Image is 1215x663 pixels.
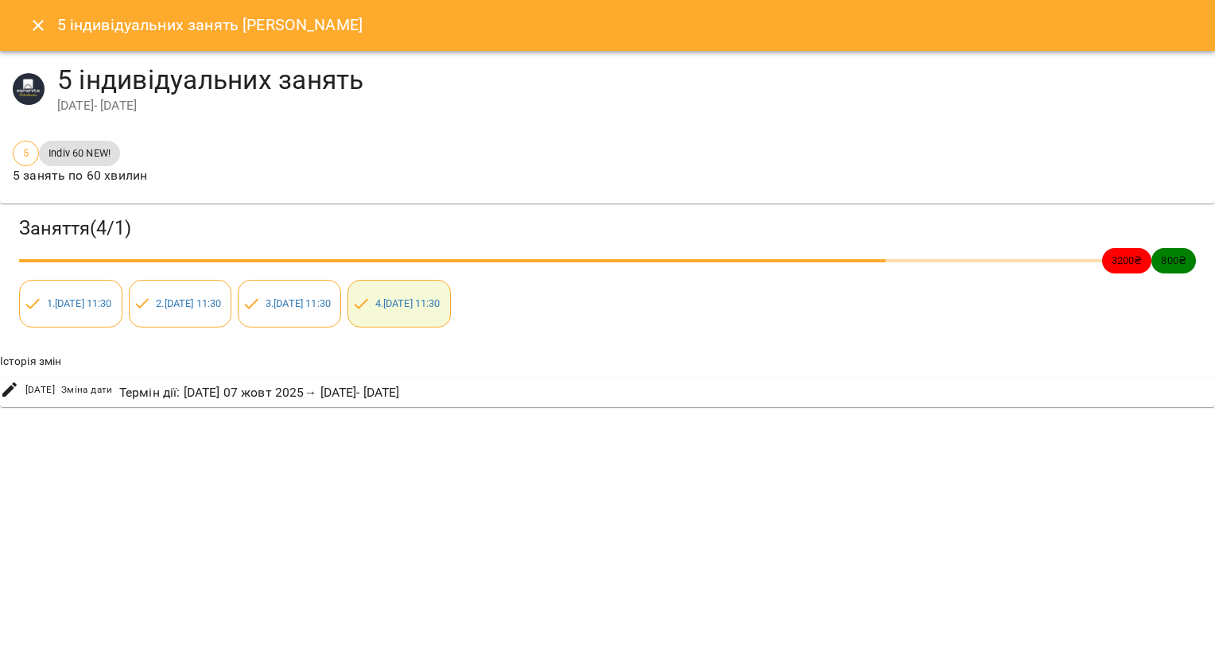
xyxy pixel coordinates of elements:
[25,382,55,398] span: [DATE]
[116,380,403,405] div: Термін дії : [DATE] 07 жовт 2025 → [DATE] - [DATE]
[1102,253,1152,268] span: 3200 ₴
[13,166,147,185] p: 5 занять по 60 хвилин
[39,145,120,161] span: Indiv 60 NEW!
[1151,253,1196,268] span: 800 ₴
[14,145,38,161] span: 5
[375,297,441,309] a: 4.[DATE] 11:30
[57,13,363,37] h6: 5 індивідуальних занять [PERSON_NAME]
[47,297,112,309] a: 1.[DATE] 11:30
[266,297,331,309] a: 3.[DATE] 11:30
[156,297,221,309] a: 2.[DATE] 11:30
[19,6,57,45] button: Close
[57,96,1202,115] div: [DATE] - [DATE]
[19,216,1196,241] h3: Заняття ( 4 / 1 )
[61,382,113,398] span: Зміна дати
[57,64,1202,96] h4: 5 індивідуальних занять
[13,73,45,105] img: e7cd9ba82654fddca2813040462380a1.JPG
